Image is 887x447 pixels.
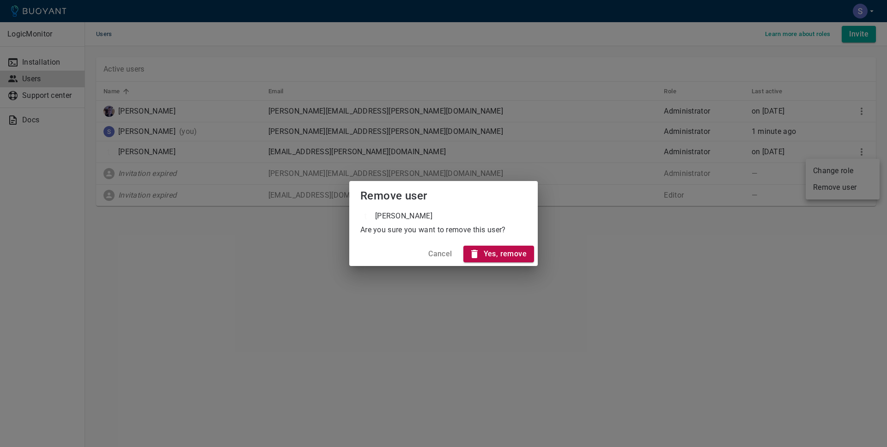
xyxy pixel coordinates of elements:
div: t [360,211,371,222]
button: Cancel [425,246,456,262]
p: Are you sure you want to remove this user? [360,225,506,235]
h4: Yes, remove [484,249,527,259]
p: [PERSON_NAME] [375,211,432,221]
h4: Cancel [428,249,452,259]
div: Tushar Rahinj [360,211,432,222]
span: Remove user [360,189,427,202]
button: Yes, remove [463,246,534,262]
